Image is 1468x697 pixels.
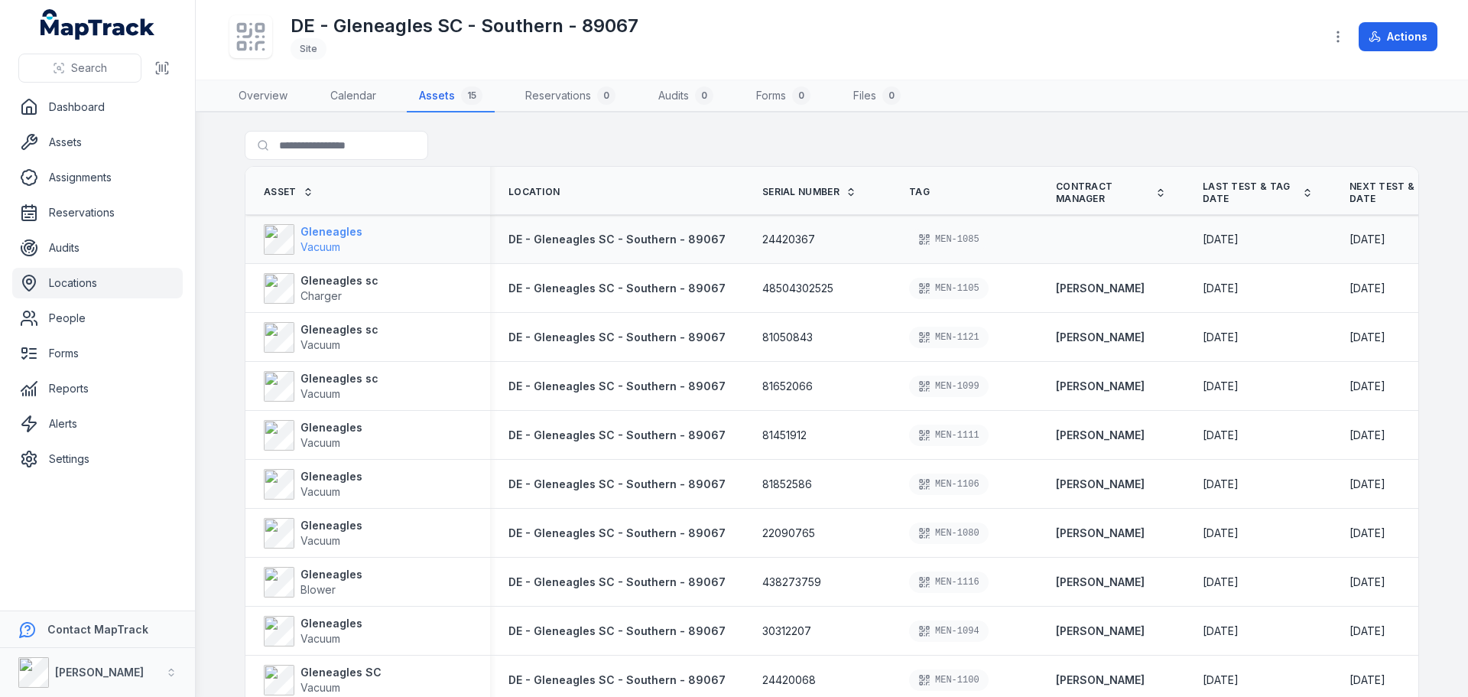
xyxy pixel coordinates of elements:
a: [PERSON_NAME] [1056,330,1145,345]
button: Search [18,54,141,83]
div: MEN-1085 [909,229,989,250]
span: [DATE] [1203,282,1239,295]
span: Charger [300,289,342,302]
div: 0 [882,86,901,105]
span: 22090765 [762,526,815,541]
span: DE - Gleneagles SC - Southern - 89067 [508,233,726,246]
div: MEN-1100 [909,669,989,691]
span: 81852586 [762,477,812,492]
a: DE - Gleneagles SC - Southern - 89067 [508,673,726,688]
a: GleneaglesVacuum [264,224,362,255]
strong: [PERSON_NAME] [55,666,144,679]
span: DE - Gleneagles SC - Southern - 89067 [508,428,726,441]
span: [DATE] [1349,428,1385,441]
span: Vacuum [300,240,340,253]
span: 438273759 [762,575,821,590]
a: Next test & tag date [1349,181,1460,205]
strong: Gleneagles [300,518,362,533]
a: Settings [12,444,183,474]
a: DE - Gleneagles SC - Southern - 89067 [508,232,726,247]
div: 0 [792,86,810,105]
a: Reservations0 [513,80,628,112]
strong: [PERSON_NAME] [1056,379,1145,394]
a: Forms0 [744,80,823,112]
strong: [PERSON_NAME] [1056,526,1145,541]
a: DE - Gleneagles SC - Southern - 89067 [508,526,726,541]
a: Audits [12,233,183,263]
strong: Contact MapTrack [47,623,148,636]
a: DE - Gleneagles SC - Southern - 89067 [508,575,726,590]
strong: Gleneagles sc [300,273,378,288]
a: Assignments [12,162,183,193]
time: 2/5/2026, 12:00:00 AM [1349,330,1385,345]
span: 24420367 [762,232,815,247]
button: Actions [1359,22,1437,51]
strong: Gleneagles SC [300,665,382,680]
span: Serial Number [762,186,840,198]
span: [DATE] [1203,331,1239,344]
span: [DATE] [1349,331,1385,344]
a: Overview [226,80,300,112]
div: MEN-1099 [909,376,989,397]
span: [DATE] [1349,624,1385,637]
a: GleneaglesVacuum [264,616,362,647]
span: DE - Gleneagles SC - Southern - 89067 [508,526,726,539]
a: GleneaglesVacuum [264,469,362,500]
span: [DATE] [1203,379,1239,392]
time: 8/5/2025, 10:00:00 AM [1203,428,1239,443]
span: [DATE] [1203,477,1239,490]
span: [DATE] [1349,526,1385,539]
a: Gleneagles scCharger [264,273,378,304]
span: Vacuum [300,436,340,449]
span: DE - Gleneagles SC - Southern - 89067 [508,673,726,686]
a: DE - Gleneagles SC - Southern - 89067 [508,624,726,639]
time: 8/5/2025, 12:00:00 AM [1203,281,1239,296]
strong: [PERSON_NAME] [1056,281,1145,296]
a: DE - Gleneagles SC - Southern - 89067 [508,330,726,345]
a: People [12,303,183,334]
a: [PERSON_NAME] [1056,624,1145,639]
a: Locations [12,268,183,298]
span: DE - Gleneagles SC - Southern - 89067 [508,379,726,392]
span: [DATE] [1203,233,1239,246]
time: 8/5/2025, 10:00:00 AM [1203,526,1239,541]
strong: Gleneagles [300,616,362,631]
div: MEN-1111 [909,425,989,446]
a: Contract Manager [1056,181,1166,205]
span: 30312207 [762,624,811,639]
a: DE - Gleneagles SC - Southern - 89067 [508,379,726,394]
span: Search [71,60,107,76]
a: DE - Gleneagles SC - Southern - 89067 [508,281,726,296]
time: 2/5/2026, 11:00:00 AM [1349,477,1385,492]
strong: [PERSON_NAME] [1056,673,1145,688]
time: 2/5/2026, 12:00:00 AM [1349,232,1385,247]
div: 15 [461,86,482,105]
strong: [PERSON_NAME] [1056,428,1145,443]
a: [PERSON_NAME] [1056,575,1145,590]
time: 8/5/2025, 10:00:00 AM [1203,575,1239,590]
span: 48504302525 [762,281,833,296]
a: Assets [12,127,183,158]
span: 81050843 [762,330,813,345]
span: Contract Manager [1056,181,1149,205]
span: [DATE] [1349,477,1385,490]
a: GleneaglesVacuum [264,420,362,451]
strong: Gleneagles [300,224,362,239]
span: [DATE] [1203,575,1239,588]
a: Reports [12,373,183,404]
span: DE - Gleneagles SC - Southern - 89067 [508,331,726,344]
span: [DATE] [1203,428,1239,441]
div: MEN-1094 [909,620,989,642]
span: [DATE] [1203,526,1239,539]
span: [DATE] [1349,673,1385,686]
a: Gleneagles SCVacuum [264,665,382,695]
div: MEN-1080 [909,523,989,544]
time: 2/5/2026, 11:00:00 AM [1349,575,1385,590]
span: [DATE] [1349,282,1385,295]
a: Gleneagles scVacuum [264,371,378,402]
span: Vacuum [300,681,340,694]
strong: Gleneagles sc [300,322,378,337]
